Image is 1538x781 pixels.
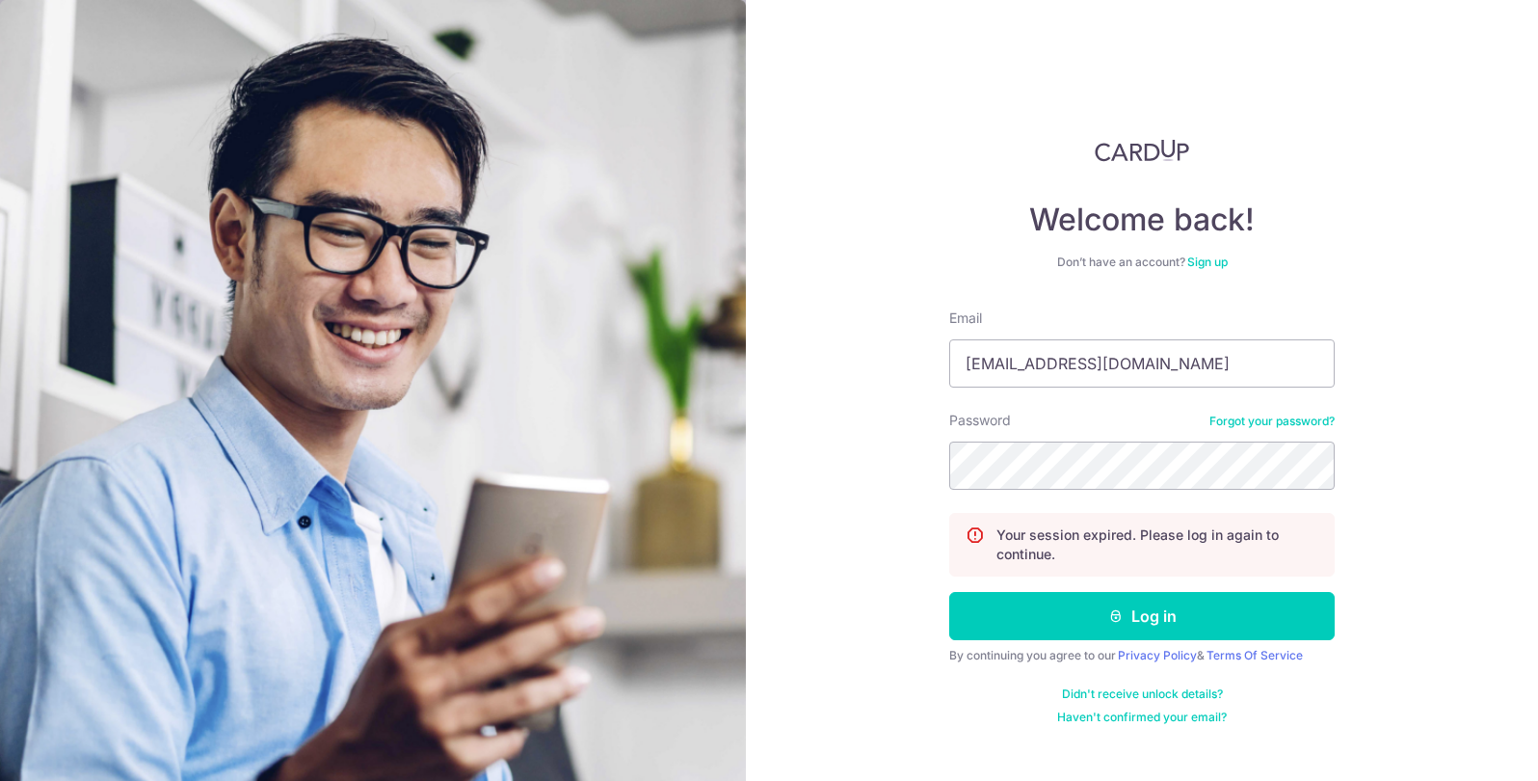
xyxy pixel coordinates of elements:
[949,255,1335,270] div: Don’t have an account?
[949,339,1335,388] input: Enter your Email
[1209,414,1335,429] a: Forgot your password?
[1095,139,1189,162] img: CardUp Logo
[1207,648,1303,662] a: Terms Of Service
[1118,648,1197,662] a: Privacy Policy
[949,411,1011,430] label: Password
[949,201,1335,239] h4: Welcome back!
[949,309,982,328] label: Email
[949,648,1335,663] div: By continuing you agree to our &
[996,525,1318,564] p: Your session expired. Please log in again to continue.
[949,592,1335,640] button: Log in
[1187,255,1228,269] a: Sign up
[1062,687,1223,702] a: Didn't receive unlock details?
[1057,710,1227,725] a: Haven't confirmed your email?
